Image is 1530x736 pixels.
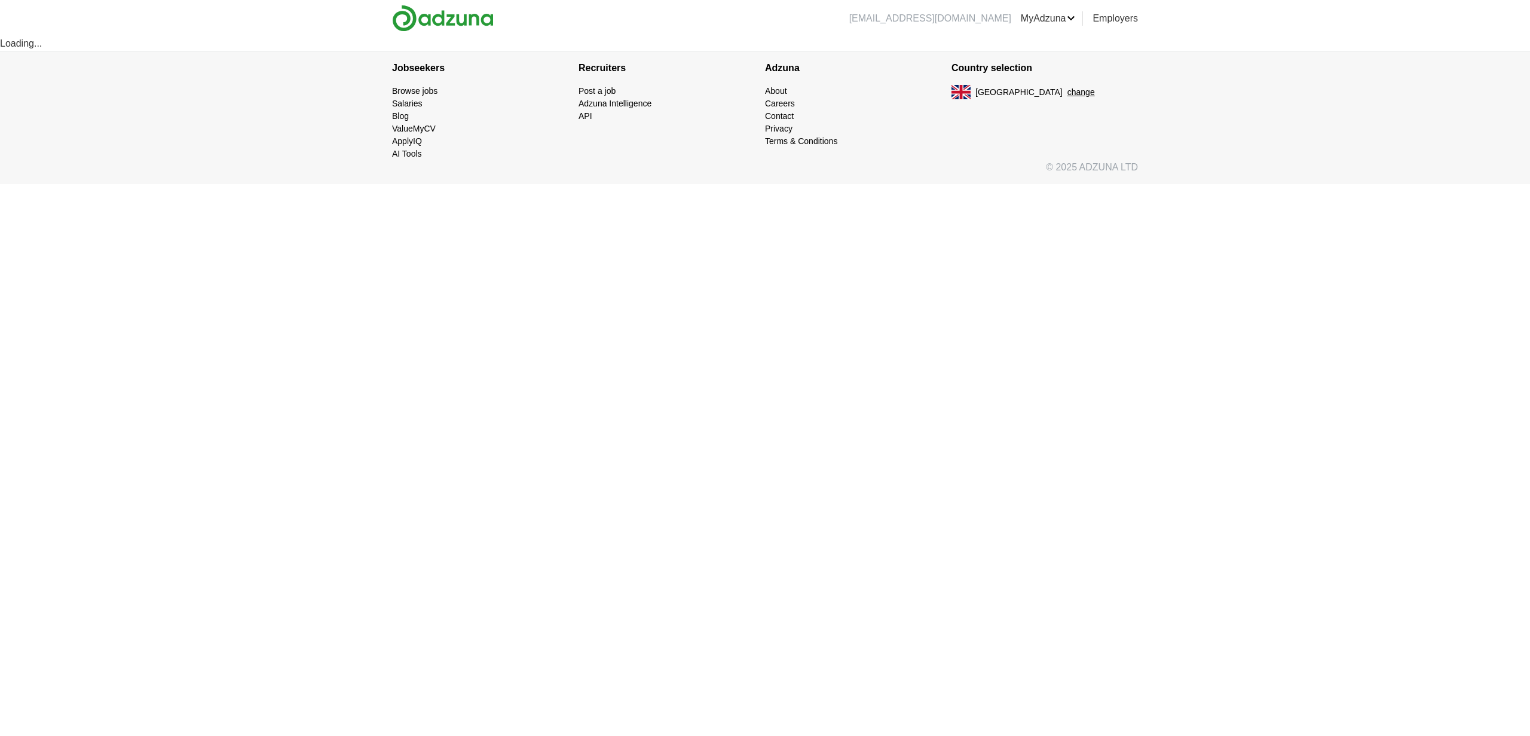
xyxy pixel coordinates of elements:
a: Careers [765,99,795,108]
div: © 2025 ADZUNA LTD [382,160,1147,184]
a: MyAdzuna [1021,11,1076,26]
a: Employers [1093,11,1138,26]
button: change [1067,86,1095,99]
a: Adzuna Intelligence [579,99,651,108]
a: API [579,111,592,121]
span: [GEOGRAPHIC_DATA] [975,86,1063,99]
a: Post a job [579,86,616,96]
li: [EMAIL_ADDRESS][DOMAIN_NAME] [849,11,1011,26]
a: AI Tools [392,149,422,158]
a: ApplyIQ [392,136,422,146]
h4: Country selection [951,51,1138,85]
a: Contact [765,111,794,121]
a: About [765,86,787,96]
a: Blog [392,111,409,121]
img: Adzuna logo [392,5,494,32]
a: Salaries [392,99,423,108]
a: Privacy [765,124,792,133]
a: ValueMyCV [392,124,436,133]
a: Browse jobs [392,86,437,96]
a: Terms & Conditions [765,136,837,146]
img: UK flag [951,85,971,99]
